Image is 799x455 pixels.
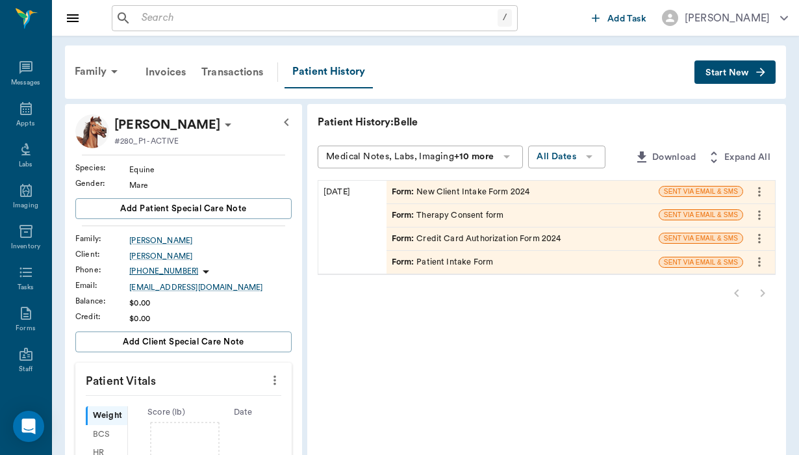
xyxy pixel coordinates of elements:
a: [EMAIL_ADDRESS][DOMAIN_NAME] [129,281,292,293]
div: Appts [16,119,34,129]
a: [PERSON_NAME] [129,250,292,262]
a: Transactions [194,57,271,88]
button: [PERSON_NAME] [652,6,798,30]
div: Patient Intake Form [392,256,494,268]
a: Patient History [285,56,373,88]
span: SENT VIA EMAIL & SMS [659,187,742,196]
div: Date [205,406,281,419]
div: Family [67,56,130,87]
input: Search [136,9,498,27]
div: Credit : [75,311,129,322]
div: Messages [11,78,41,88]
div: Forms [16,324,35,333]
button: Download [629,146,701,170]
a: [PERSON_NAME] [129,235,292,246]
span: SENT VIA EMAIL & SMS [659,210,742,220]
div: Open Intercom Messenger [13,411,44,442]
button: Add client Special Care Note [75,331,292,352]
div: Imaging [13,201,38,211]
span: Form : [392,233,417,245]
div: Medical Notes, Labs, Imaging [326,149,494,165]
span: Expand All [724,149,770,166]
button: more [264,369,285,391]
div: Phone : [75,264,129,276]
button: more [749,204,770,226]
div: $0.00 [129,297,292,309]
p: [PERSON_NAME] [114,114,220,135]
span: Form : [392,256,417,268]
button: Start New [694,60,776,84]
button: Add patient Special Care Note [75,198,292,219]
button: more [749,251,770,273]
span: Form : [392,209,417,222]
p: [PHONE_NUMBER] [129,266,198,277]
p: Patient History: Belle [318,114,707,130]
div: New Client Intake Form 2024 [392,186,530,198]
div: Therapy Consent form [392,209,504,222]
span: Add client Special Care Note [123,335,244,349]
span: SENT VIA EMAIL & SMS [659,257,742,267]
button: Expand All [701,146,776,170]
div: Tasks [18,283,34,292]
div: Credit Card Authorization Form 2024 [392,233,561,245]
a: Invoices [138,57,194,88]
div: Belle Miller [114,114,220,135]
button: more [749,181,770,203]
span: SENT VIA EMAIL & SMS [659,233,742,243]
p: Patient Vitals [75,363,292,395]
div: Staff [19,365,32,374]
div: Weight [86,406,127,425]
button: Add Task [587,6,652,30]
div: Species : [75,162,129,174]
div: [PERSON_NAME] [685,10,770,26]
div: $0.00 [129,313,292,324]
span: Form : [392,186,417,198]
div: Labs [19,160,32,170]
b: +10 more [454,152,494,161]
button: All Dates [528,146,605,168]
p: #280_P1 - ACTIVE [114,135,179,147]
div: BCS [86,425,127,444]
div: Equine [129,164,292,175]
button: more [749,227,770,250]
img: Profile Image [75,114,109,148]
span: Add patient Special Care Note [120,201,246,216]
div: [DATE] [318,181,387,274]
div: / [498,9,512,27]
div: Score ( lb ) [128,406,205,419]
div: Balance : [75,295,129,307]
div: Client : [75,248,129,260]
div: Family : [75,233,129,244]
div: Gender : [75,177,129,189]
button: Close drawer [60,5,86,31]
div: Mare [129,179,292,191]
div: Inventory [11,242,40,252]
div: Email : [75,279,129,291]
